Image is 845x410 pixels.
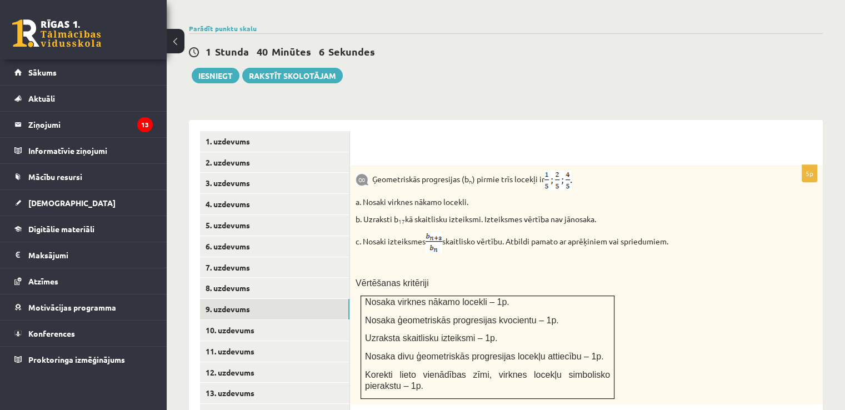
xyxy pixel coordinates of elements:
p: Ģeometriskās progresijas (b ) pirmie trīs locekļi ir [356,171,762,190]
a: 6. uzdevums [200,236,349,257]
p: 5p [802,164,817,182]
a: Konferences [14,321,153,346]
img: Balts.png [361,147,365,151]
body: Editor, wiswyg-editor-user-answer-47433778846460 [11,11,449,23]
a: Maksājumi [14,242,153,268]
a: [DEMOGRAPHIC_DATA] [14,190,153,216]
a: 8. uzdevums [200,278,349,298]
p: a. Nosaki virknes nākamo locekli. [356,197,762,208]
a: 9. uzdevums [200,299,349,319]
a: 10. uzdevums [200,320,349,341]
p: c. Nosaki izteiksmes skaitlisko vērtību. Atbildi pamato ar aprēķiniem vai spriedumiem. [356,232,762,253]
a: Motivācijas programma [14,294,153,320]
img: kUM6yIsdqbtt9+IAvxfPh4SdIUFeHCQd5sX7dJlvXlmhWtaPO6cAAAAASUVORK5CYII= [426,232,442,253]
span: [DEMOGRAPHIC_DATA] [28,198,116,208]
span: Vērtēšanas kritēriji [356,278,429,288]
span: Konferences [28,328,75,338]
a: 2. uzdevums [200,152,349,173]
legend: Ziņojumi [28,112,153,137]
a: Sākums [14,59,153,85]
span: Motivācijas programma [28,302,116,312]
sub: n [469,177,472,186]
span: Sekundes [328,45,375,58]
a: Proktoringa izmēģinājums [14,347,153,372]
a: Parādīt punktu skalu [189,24,257,33]
span: Korekti lieto vienādības zīmi, virknes locekļu simbolisko pierakstu – 1p. [365,370,610,391]
span: Mācību resursi [28,172,82,182]
button: Iesniegt [192,68,239,83]
sub: 17 [398,217,405,226]
a: Ziņojumi13 [14,112,153,137]
span: Sākums [28,67,57,77]
a: Aktuāli [14,86,153,111]
a: Rīgas 1. Tālmācības vidusskola [12,19,101,47]
span: Nosaka virknes nākamo locekli – 1p. [365,297,509,307]
a: 7. uzdevums [200,257,349,278]
a: Digitālie materiāli [14,216,153,242]
span: Stunda [215,45,249,58]
img: 9k= [356,173,369,186]
img: 6ARv448nZmBF2AAAAAElFTkSuQmCC [544,171,572,190]
legend: Informatīvie ziņojumi [28,138,153,163]
a: 13. uzdevums [200,383,349,403]
span: Aktuāli [28,93,55,103]
span: Minūtes [272,45,311,58]
a: 1. uzdevums [200,131,349,152]
span: Uzraksta skaitlisku izteiksmi – 1p. [365,333,497,343]
span: 1 [206,45,211,58]
a: 5. uzdevums [200,215,349,236]
span: 40 [257,45,268,58]
a: Mācību resursi [14,164,153,189]
a: 12. uzdevums [200,362,349,383]
a: Rakstīt skolotājam [242,68,343,83]
a: 4. uzdevums [200,194,349,214]
legend: Maksājumi [28,242,153,268]
a: Atzīmes [14,268,153,294]
span: Nosaka divu ģeometriskās progresijas locekļu attiecību – 1p. [365,352,604,361]
a: Informatīvie ziņojumi [14,138,153,163]
a: 11. uzdevums [200,341,349,362]
span: 6 [319,45,324,58]
span: Atzīmes [28,276,58,286]
p: b. Uzraksti b kā skaitlisku izteiksmi. Izteiksmes vērtība nav jānosaka. [356,214,762,225]
span: Digitālie materiāli [28,224,94,234]
span: Nosaka ģeometriskās progresijas kvocientu – 1p. [365,316,559,325]
a: 3. uzdevums [200,173,349,193]
span: Proktoringa izmēģinājums [28,354,125,364]
i: 13 [137,117,153,132]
